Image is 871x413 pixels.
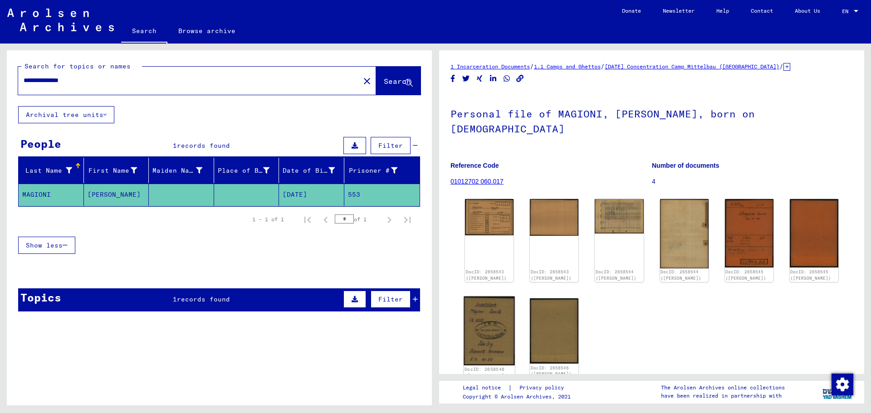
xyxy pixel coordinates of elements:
[821,380,855,403] img: yv_logo.png
[18,237,75,254] button: Show less
[832,374,853,395] img: Change consent
[450,178,504,185] a: 01012702 060.017
[252,215,284,224] div: 1 – 1 of 1
[384,77,411,86] span: Search
[530,62,534,70] span: /
[461,73,471,84] button: Share on Twitter
[371,137,411,154] button: Filter
[152,163,214,178] div: Maiden Name
[19,184,84,206] mat-cell: MAGIONI
[464,296,515,365] img: 001.jpg
[88,163,149,178] div: First Name
[298,210,317,228] button: First page
[596,269,636,281] a: DocID: 2658544 ([PERSON_NAME])
[463,383,508,393] a: Legal notice
[605,63,779,70] a: [DATE] Concentration Camp Mittelbau ([GEOGRAPHIC_DATA])
[530,199,578,236] img: 002.jpg
[371,291,411,308] button: Filter
[376,67,421,95] button: Search
[450,162,499,169] b: Reference Code
[515,73,525,84] button: Copy link
[88,166,137,175] div: First Name
[475,73,484,84] button: Share on Xing
[121,20,167,44] a: Search
[450,93,853,148] h1: Personal file of MAGIONI, [PERSON_NAME], born on [DEMOGRAPHIC_DATA]
[725,269,766,281] a: DocID: 2658545 ([PERSON_NAME])
[344,184,420,206] mat-cell: 553
[661,384,785,392] p: The Arolsen Archives online collections
[24,62,131,70] mat-label: Search for topics or names
[214,158,279,183] mat-header-cell: Place of Birth
[362,76,372,87] mat-icon: close
[652,162,719,169] b: Number of documents
[661,392,785,400] p: have been realized in partnership with
[26,241,63,249] span: Show less
[348,166,398,175] div: Prisoner #
[530,298,578,364] img: 002.jpg
[177,141,230,150] span: records found
[448,73,458,84] button: Share on Facebook
[463,383,575,393] div: |
[149,158,214,183] mat-header-cell: Maiden Name
[398,210,416,228] button: Last page
[534,63,601,70] a: 1.1 Camps and Ghettos
[463,393,575,401] p: Copyright © Arolsen Archives, 2021
[344,158,420,183] mat-header-cell: Prisoner #
[152,166,202,175] div: Maiden Name
[7,9,114,31] img: Arolsen_neg.svg
[22,163,83,178] div: Last Name
[465,367,508,379] a: DocID: 2658546 ([PERSON_NAME])
[831,373,853,395] div: Change consent
[18,106,114,123] button: Archival tree units
[22,166,72,175] div: Last Name
[378,295,403,303] span: Filter
[167,20,246,42] a: Browse archive
[779,62,783,70] span: /
[84,158,149,183] mat-header-cell: First Name
[173,141,177,150] span: 1
[466,269,507,281] a: DocID: 2658543 ([PERSON_NAME])
[218,166,270,175] div: Place of Birth
[842,8,852,15] span: EN
[317,210,335,228] button: Previous page
[173,295,177,303] span: 1
[660,199,709,268] img: 002.jpg
[358,72,376,90] button: Clear
[502,73,512,84] button: Share on WhatsApp
[601,62,605,70] span: /
[19,158,84,183] mat-header-cell: Last Name
[20,136,61,152] div: People
[595,199,643,233] img: 001.jpg
[531,269,572,281] a: DocID: 2658543 ([PERSON_NAME])
[218,163,281,178] div: Place of Birth
[661,269,701,281] a: DocID: 2658544 ([PERSON_NAME])
[652,177,853,186] p: 4
[450,63,530,70] a: 1 Incarceration Documents
[531,365,572,377] a: DocID: 2658546 ([PERSON_NAME])
[465,199,514,235] img: 001.jpg
[378,141,403,150] span: Filter
[348,163,409,178] div: Prisoner #
[489,73,498,84] button: Share on LinkedIn
[84,184,149,206] mat-cell: [PERSON_NAME]
[279,184,344,206] mat-cell: [DATE]
[790,269,831,281] a: DocID: 2658545 ([PERSON_NAME])
[20,289,61,306] div: Topics
[279,158,344,183] mat-header-cell: Date of Birth
[380,210,398,228] button: Next page
[283,163,346,178] div: Date of Birth
[283,166,335,175] div: Date of Birth
[335,215,380,224] div: of 1
[177,295,230,303] span: records found
[725,199,773,267] img: 001.jpg
[512,383,575,393] a: Privacy policy
[790,199,838,267] img: 002.jpg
